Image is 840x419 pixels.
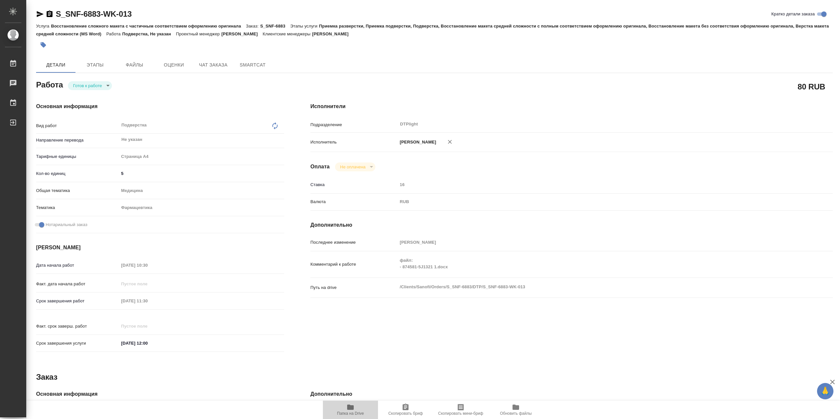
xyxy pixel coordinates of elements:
p: Подверстка, Не указан [122,31,176,36]
p: Приемка разверстки, Приемка подверстки, Подверстка, Восстановление макета средней сложности с пол... [36,24,829,36]
textarea: /Clients/Sanofi/Orders/S_SNF-6883/DTP/S_SNF-6883-WK-013 [397,281,789,293]
span: Чат заказа [198,61,229,69]
button: Скопировать ссылку для ЯМессенджера [36,10,44,18]
p: Срок завершения работ [36,298,119,304]
p: S_SNF-6883 [260,24,290,29]
button: Скопировать ссылку [46,10,53,18]
span: 🙏 [820,384,831,398]
p: Проектный менеджер [176,31,221,36]
p: Кол-во единиц [36,170,119,177]
h4: Оплата [310,163,330,171]
h4: Дополнительно [310,221,833,229]
h2: Работа [36,78,63,90]
p: [PERSON_NAME] [221,31,263,36]
h4: Дополнительно [310,390,833,398]
button: 🙏 [817,383,833,399]
h4: Основная информация [36,103,284,110]
p: Ставка [310,181,397,188]
input: ✎ Введи что-нибудь [119,338,176,348]
p: Работа [106,31,122,36]
div: Медицина [119,185,284,196]
button: Обновить файлы [488,401,543,419]
textarea: файл: - 874581-5J1321 1.docx [397,255,789,273]
p: Факт. дата начала работ [36,281,119,287]
h4: Основная информация [36,390,284,398]
span: Скопировать мини-бриф [438,411,483,416]
p: Услуга [36,24,51,29]
p: Исполнитель [310,139,397,145]
input: Пустое поле [119,260,176,270]
span: Этапы [79,61,111,69]
div: Фармацевтика [119,202,284,213]
h4: Исполнители [310,103,833,110]
input: Пустое поле [397,238,789,247]
p: Этапы услуги [290,24,319,29]
button: Скопировать мини-бриф [433,401,488,419]
input: Пустое поле [119,279,176,289]
p: Дата начала работ [36,262,119,269]
span: Кратко детали заказа [771,11,815,17]
p: [PERSON_NAME] [312,31,353,36]
p: [PERSON_NAME] [397,139,436,145]
p: Общая тематика [36,187,119,194]
p: Клиентские менеджеры [263,31,312,36]
input: Пустое поле [119,296,176,306]
span: Обновить файлы [500,411,532,416]
p: Путь на drive [310,284,397,291]
p: Направление перевода [36,137,119,143]
input: ✎ Введи что-нибудь [119,169,284,178]
div: RUB [397,196,789,207]
p: Тематика [36,204,119,211]
span: SmartCat [237,61,268,69]
h2: 80 RUB [798,81,825,92]
span: Файлы [119,61,150,69]
div: Готов к работе [68,81,112,90]
button: Удалить исполнителя [443,135,457,149]
p: Факт. срок заверш. работ [36,323,119,330]
p: Подразделение [310,122,397,128]
p: Заказ: [246,24,260,29]
div: Готов к работе [335,162,375,171]
button: Добавить тэг [36,38,51,52]
input: Пустое поле [119,321,176,331]
p: Валюта [310,199,397,205]
input: Пустое поле [397,180,789,189]
p: Последнее изменение [310,239,397,246]
p: Тарифные единицы [36,153,119,160]
p: Вид работ [36,123,119,129]
span: Детали [40,61,72,69]
button: Не оплачена [338,164,367,170]
h2: Заказ [36,372,57,382]
a: S_SNF-6883-WK-013 [56,10,132,18]
button: Папка на Drive [323,401,378,419]
button: Скопировать бриф [378,401,433,419]
span: Папка на Drive [337,411,364,416]
span: Оценки [158,61,190,69]
p: Восстановление сложного макета с частичным соответствием оформлению оригинала [51,24,246,29]
span: Скопировать бриф [388,411,423,416]
button: Готов к работе [71,83,104,88]
div: Страница А4 [119,151,284,162]
span: Нотариальный заказ [46,221,87,228]
p: Комментарий к работе [310,261,397,268]
p: Срок завершения услуги [36,340,119,347]
h4: [PERSON_NAME] [36,244,284,252]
